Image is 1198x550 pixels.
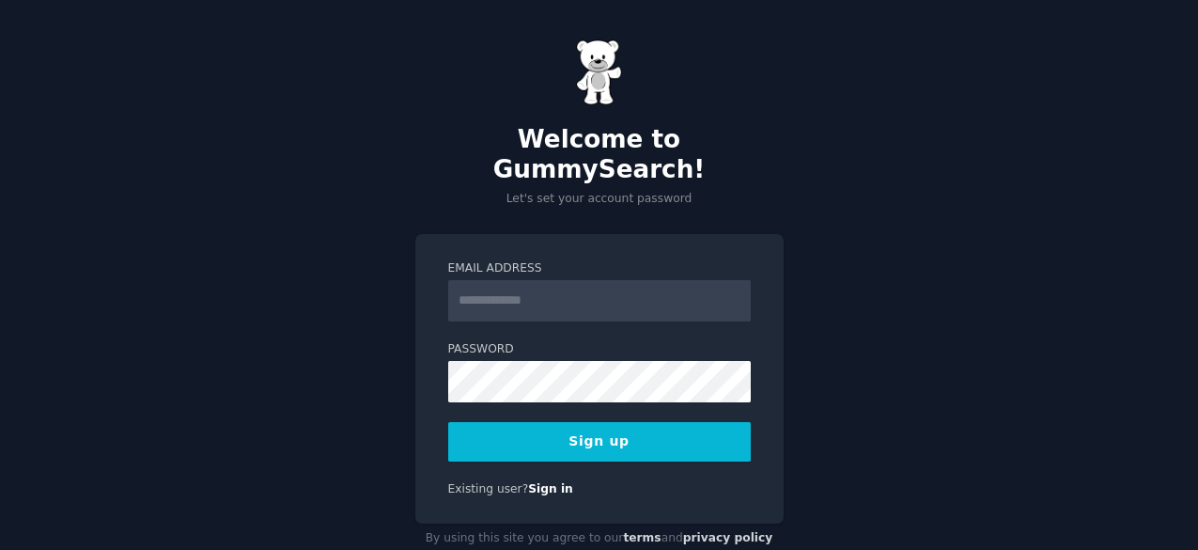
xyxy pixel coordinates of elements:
label: Email Address [448,260,751,277]
h2: Welcome to GummySearch! [415,125,784,184]
span: Existing user? [448,482,529,495]
button: Sign up [448,422,751,462]
a: privacy policy [683,531,773,544]
label: Password [448,341,751,358]
a: terms [623,531,661,544]
p: Let's set your account password [415,191,784,208]
a: Sign in [528,482,573,495]
img: Gummy Bear [576,39,623,105]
